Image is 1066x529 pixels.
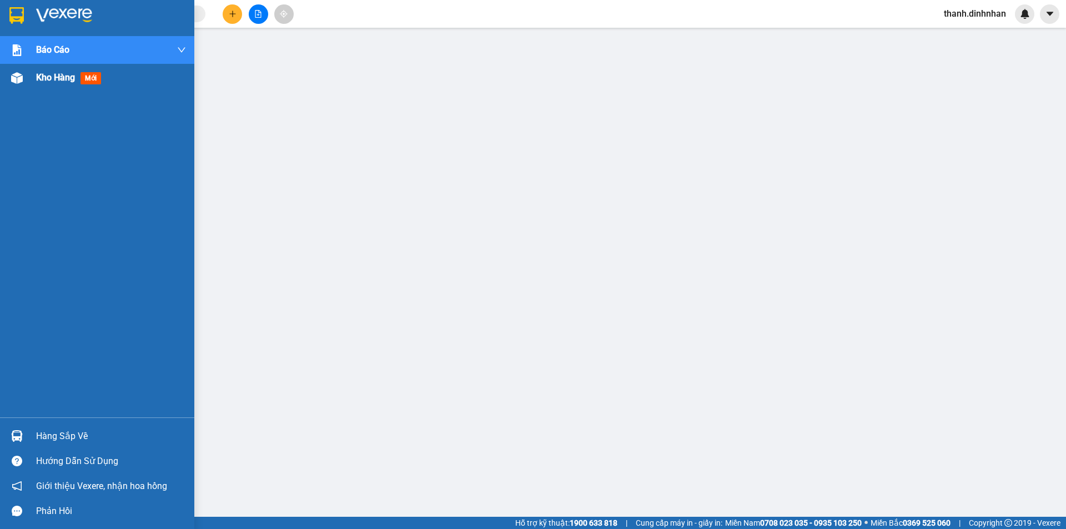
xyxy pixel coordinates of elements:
[903,518,951,527] strong: 0369 525 060
[6,6,161,27] li: [PERSON_NAME]
[12,481,22,491] span: notification
[760,518,862,527] strong: 0708 023 035 - 0935 103 250
[11,72,23,84] img: warehouse-icon
[254,10,262,18] span: file-add
[249,4,268,24] button: file-add
[280,10,288,18] span: aim
[274,4,294,24] button: aim
[725,517,862,529] span: Miền Nam
[636,517,722,529] span: Cung cấp máy in - giấy in:
[871,517,951,529] span: Miền Bắc
[1020,9,1030,19] img: icon-new-feature
[6,61,74,131] b: 39/4A Quốc Lộ 1A - [GEOGRAPHIC_DATA] - An Sương - [GEOGRAPHIC_DATA]
[11,430,23,442] img: warehouse-icon
[177,46,186,54] span: down
[626,517,627,529] span: |
[6,62,13,69] span: environment
[36,453,186,470] div: Hướng dẫn sử dụng
[6,47,77,59] li: VP VP An Sương
[9,7,24,24] img: logo-vxr
[935,7,1015,21] span: thanh.dinhnhan
[36,72,75,83] span: Kho hàng
[77,47,148,59] li: VP VP Hội An
[515,517,617,529] span: Hỗ trợ kỹ thuật:
[570,518,617,527] strong: 1900 633 818
[12,506,22,516] span: message
[223,4,242,24] button: plus
[36,479,167,493] span: Giới thiệu Vexere, nhận hoa hồng
[959,517,961,529] span: |
[1004,519,1012,527] span: copyright
[77,62,84,69] span: environment
[81,72,101,84] span: mới
[36,43,69,57] span: Báo cáo
[229,10,237,18] span: plus
[864,521,868,525] span: ⚪️
[36,503,186,520] div: Phản hồi
[36,428,186,445] div: Hàng sắp về
[12,456,22,466] span: question-circle
[11,44,23,56] img: solution-icon
[1040,4,1059,24] button: caret-down
[1045,9,1055,19] span: caret-down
